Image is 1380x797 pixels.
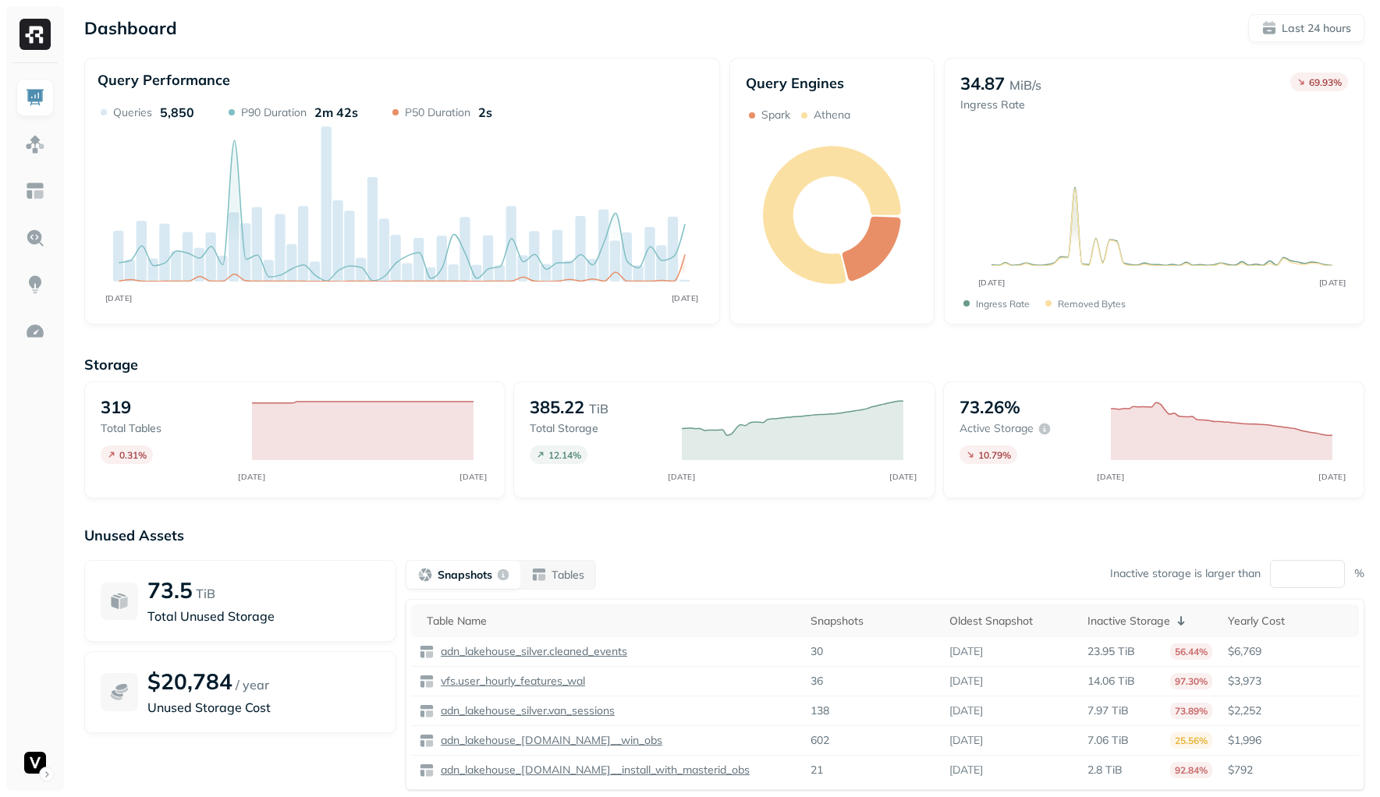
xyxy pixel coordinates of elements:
img: Voodoo [24,752,46,774]
p: Inactive Storage [1087,614,1170,629]
tspan: [DATE] [672,293,699,303]
p: Storage [84,356,1364,374]
img: table [419,674,435,689]
p: [DATE] [949,674,983,689]
div: Table Name [427,614,795,629]
a: adn_lakehouse_silver.cleaned_events [435,644,627,659]
a: adn_lakehouse_[DOMAIN_NAME]__win_obs [435,733,662,748]
tspan: [DATE] [1318,472,1346,481]
p: 56.44% [1170,643,1212,660]
p: Query Engines [746,74,919,92]
p: TiB [589,399,608,418]
p: $3,973 [1228,674,1351,689]
img: Dashboard [25,87,45,108]
p: Total Unused Storage [147,607,380,625]
p: 5,850 [160,104,194,120]
p: $1,996 [1228,733,1351,748]
img: Asset Explorer [25,181,45,201]
p: Unused Assets [84,526,1364,544]
p: vfs.user_hourly_features_wal [438,674,585,689]
p: 602 [811,733,829,748]
p: $792 [1228,763,1351,778]
p: Active storage [960,421,1034,436]
p: $20,784 [147,668,232,695]
p: Tables [552,568,584,583]
div: Oldest Snapshot [949,614,1073,629]
img: Ryft [20,19,51,50]
p: 0.31 % [119,449,147,461]
p: MiB/s [1009,76,1041,94]
tspan: [DATE] [1319,278,1346,288]
p: 30 [811,644,823,659]
p: P90 Duration [241,105,307,120]
p: 12.14 % [548,449,581,461]
p: 34.87 [960,73,1005,94]
p: 21 [811,763,823,778]
p: Query Performance [98,71,230,89]
p: 2.8 TiB [1087,763,1123,778]
img: Query Explorer [25,228,45,248]
tspan: [DATE] [105,293,133,303]
p: 10.79 % [978,449,1011,461]
p: [DATE] [949,733,983,748]
p: 7.97 TiB [1087,703,1129,718]
p: Unused Storage Cost [147,698,380,717]
a: adn_lakehouse_silver.van_sessions [435,703,615,718]
img: table [419,703,435,719]
p: [DATE] [949,703,983,718]
p: adn_lakehouse_[DOMAIN_NAME]__win_obs [438,733,662,748]
img: Optimization [25,321,45,342]
p: 385.22 [530,396,584,418]
tspan: [DATE] [1098,472,1125,481]
button: Last 24 hours [1248,14,1364,42]
div: Yearly Cost [1228,614,1351,629]
p: 97.30% [1170,673,1212,689]
p: adn_lakehouse_silver.van_sessions [438,703,615,718]
img: Assets [25,134,45,154]
p: 23.95 TiB [1087,644,1135,659]
p: 14.06 TiB [1087,674,1135,689]
p: 92.84% [1170,762,1212,778]
p: Queries [113,105,152,120]
p: Total storage [530,421,665,436]
p: 73.5 [147,576,193,604]
p: adn_lakehouse_silver.cleaned_events [438,644,627,659]
tspan: [DATE] [978,278,1006,288]
a: vfs.user_hourly_features_wal [435,674,585,689]
p: 138 [811,703,829,718]
p: Total tables [101,421,236,436]
p: 319 [101,396,131,418]
a: adn_lakehouse_[DOMAIN_NAME]__install_with_masterid_obs [435,763,750,778]
p: adn_lakehouse_[DOMAIN_NAME]__install_with_masterid_obs [438,763,750,778]
p: Ingress Rate [960,97,1041,112]
p: $6,769 [1228,644,1351,659]
p: Dashboard [84,17,177,39]
p: 2m 42s [314,104,358,120]
p: 36 [811,674,823,689]
p: Spark [761,108,790,122]
img: Insights [25,275,45,295]
p: Inactive storage is larger than [1110,566,1261,581]
p: Removed bytes [1058,298,1126,310]
p: Snapshots [438,568,492,583]
tspan: [DATE] [668,472,695,481]
tspan: [DATE] [460,472,488,481]
p: 73.89% [1170,703,1212,719]
p: 25.56% [1170,732,1212,749]
tspan: [DATE] [239,472,266,481]
p: % [1354,566,1364,581]
p: 73.26% [960,396,1020,418]
p: 69.93 % [1309,76,1342,88]
img: table [419,644,435,660]
tspan: [DATE] [889,472,917,481]
p: 7.06 TiB [1087,733,1129,748]
div: Snapshots [811,614,934,629]
p: TiB [196,584,215,603]
p: / year [236,675,269,694]
img: table [419,733,435,749]
p: [DATE] [949,644,983,659]
p: P50 Duration [405,105,470,120]
p: [DATE] [949,763,983,778]
p: 2s [478,104,492,120]
p: Last 24 hours [1282,21,1351,36]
